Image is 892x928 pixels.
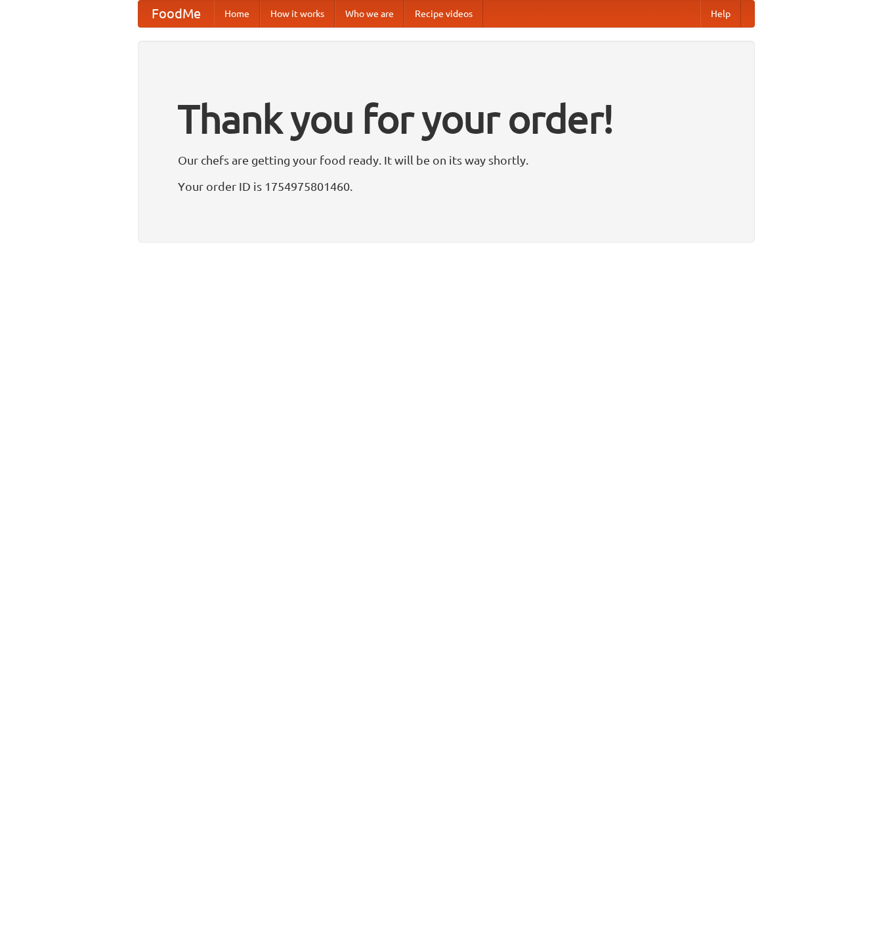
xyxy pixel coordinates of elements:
a: Home [214,1,260,27]
a: Who we are [335,1,404,27]
h1: Thank you for your order! [178,87,715,150]
a: FoodMe [138,1,214,27]
a: Help [700,1,741,27]
p: Our chefs are getting your food ready. It will be on its way shortly. [178,150,715,170]
a: Recipe videos [404,1,483,27]
p: Your order ID is 1754975801460. [178,176,715,196]
a: How it works [260,1,335,27]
